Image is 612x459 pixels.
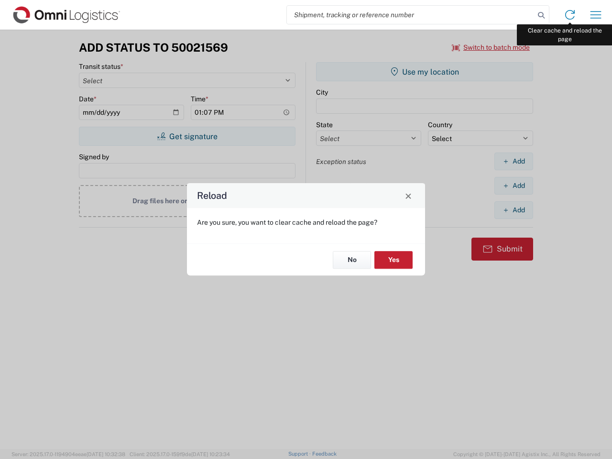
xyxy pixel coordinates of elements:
button: No [333,251,371,269]
h4: Reload [197,189,227,203]
button: Yes [374,251,413,269]
input: Shipment, tracking or reference number [287,6,535,24]
button: Close [402,189,415,202]
p: Are you sure, you want to clear cache and reload the page? [197,218,415,227]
